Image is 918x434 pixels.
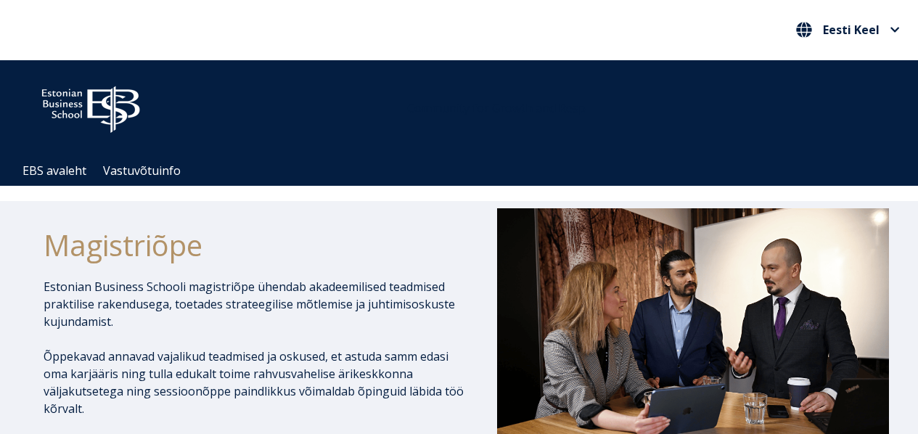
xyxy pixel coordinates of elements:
[29,75,152,137] img: ebs_logo2016_white
[407,100,586,116] span: Community for Growth and Resp
[823,24,880,36] span: Eesti Keel
[792,18,903,42] nav: Vali oma keel
[22,163,86,179] a: EBS avaleht
[44,348,464,417] p: Õppekavad annavad vajalikud teadmised ja oskused, et astuda samm edasi oma karjääris ning tulla e...
[15,156,918,186] div: Navigation Menu
[792,18,903,41] button: Eesti Keel
[103,163,181,179] a: Vastuvõtuinfo
[44,278,464,330] p: Estonian Business Schooli magistriõpe ühendab akadeemilised teadmised praktilise rakendusega, toe...
[44,227,464,263] h1: Magistriõpe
